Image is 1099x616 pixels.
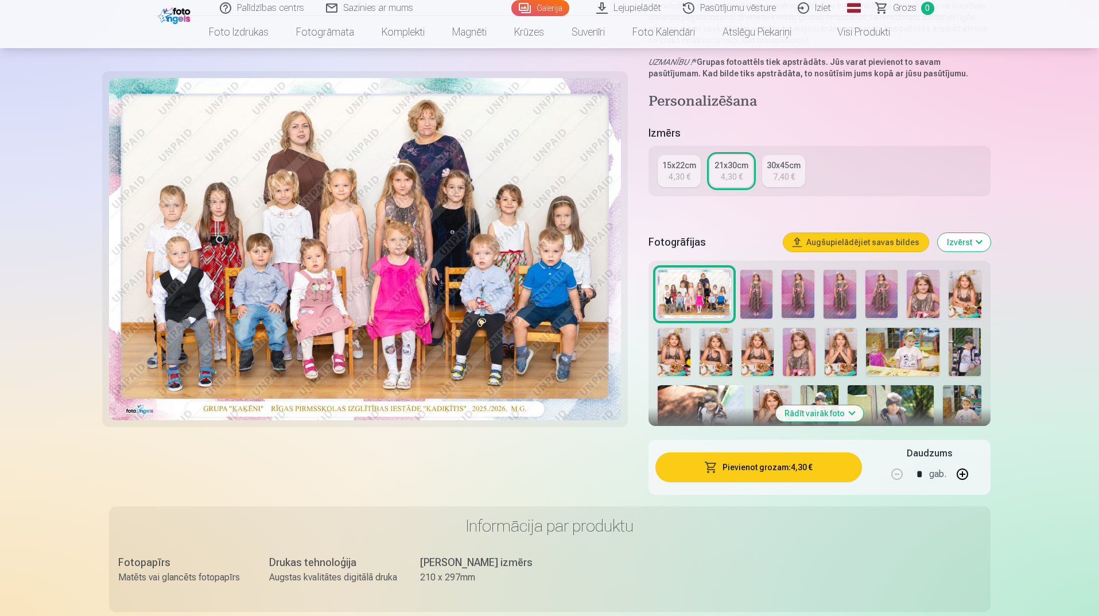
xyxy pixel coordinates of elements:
a: Foto izdrukas [195,16,282,48]
span: Grozs [893,1,917,15]
em: UZMANĪBU ! [648,57,693,67]
span: 0 [921,2,934,15]
div: 4,30 € [721,171,743,183]
h5: Daudzums [907,447,952,460]
a: Foto kalendāri [619,16,709,48]
button: Augšupielādējiet savas bildes [783,233,929,251]
a: Magnēti [438,16,500,48]
strong: Grupas fotoattēls tiek apstrādāts. Jūs varat pievienot to savam pasūtījumam. Kad bilde tiks apstr... [648,57,968,78]
h3: Informācija par produktu [118,516,981,536]
div: Matēts vai glancēts fotopapīrs [118,571,246,584]
a: Visi produkti [805,16,904,48]
a: Suvenīri [558,16,619,48]
div: 30x45cm [767,160,801,171]
a: Komplekti [368,16,438,48]
div: 7,40 € [773,171,795,183]
div: Fotopapīrs [118,555,246,571]
button: Pievienot grozam:4,30 € [655,452,861,482]
a: Krūzes [500,16,558,48]
a: 30x45cm7,40 € [762,155,805,187]
div: Augstas kvalitātes digitālā druka [269,571,397,584]
div: [PERSON_NAME] izmērs [420,555,548,571]
div: Drukas tehnoloģija [269,555,397,571]
div: 4,30 € [669,171,690,183]
h4: Personalizēšana [648,93,990,111]
a: 21x30cm4,30 € [710,155,753,187]
a: Atslēgu piekariņi [709,16,805,48]
div: gab. [929,460,946,488]
a: Fotogrāmata [282,16,368,48]
div: 21x30cm [714,160,748,171]
button: Izvērst [938,233,991,251]
div: 210 x 297mm [420,571,548,584]
h5: Fotogrāfijas [648,234,774,250]
a: 15x22cm4,30 € [658,155,701,187]
img: /fa1 [158,5,193,24]
button: Rādīt vairāk foto [775,405,863,421]
div: 15x22cm [662,160,696,171]
h5: Izmērs [648,125,990,141]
